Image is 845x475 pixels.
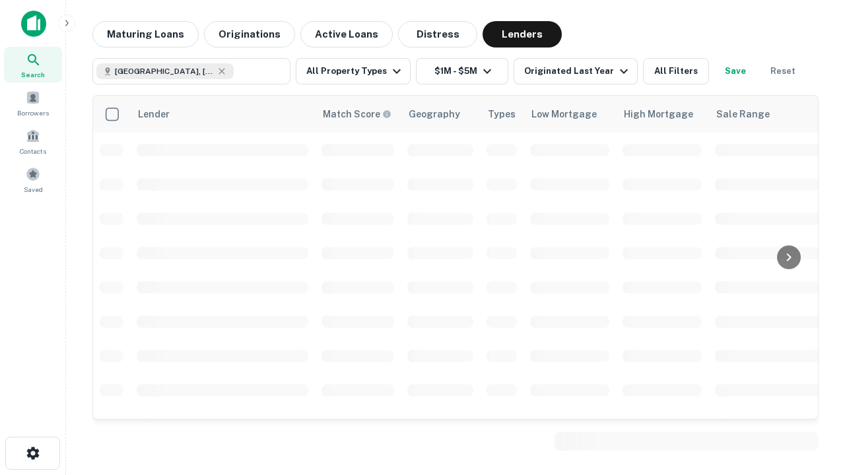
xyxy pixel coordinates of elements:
[416,58,508,84] button: $1M - $5M
[401,96,480,133] th: Geography
[779,327,845,391] iframe: Chat Widget
[624,106,693,122] div: High Mortgage
[643,58,709,84] button: All Filters
[762,58,804,84] button: Reset
[480,96,524,133] th: Types
[4,47,62,82] a: Search
[17,108,49,118] span: Borrowers
[488,106,516,122] div: Types
[398,21,477,47] button: Distress
[296,58,411,84] button: All Property Types
[524,96,616,133] th: Low Mortgage
[24,184,43,195] span: Saved
[130,96,315,133] th: Lender
[323,107,389,121] h6: Match Score
[531,106,597,122] div: Low Mortgage
[300,21,393,47] button: Active Loans
[315,96,401,133] th: Capitalize uses an advanced AI algorithm to match your search with the best lender. The match sco...
[21,11,46,37] img: capitalize-icon.png
[4,123,62,159] a: Contacts
[409,106,460,122] div: Geography
[716,106,770,122] div: Sale Range
[524,63,632,79] div: Originated Last Year
[204,21,295,47] button: Originations
[115,65,214,77] span: [GEOGRAPHIC_DATA], [GEOGRAPHIC_DATA], [GEOGRAPHIC_DATA]
[92,21,199,47] button: Maturing Loans
[323,107,391,121] div: Capitalize uses an advanced AI algorithm to match your search with the best lender. The match sco...
[4,162,62,197] a: Saved
[714,58,757,84] button: Save your search to get updates of matches that match your search criteria.
[616,96,708,133] th: High Mortgage
[20,146,46,156] span: Contacts
[708,96,827,133] th: Sale Range
[514,58,638,84] button: Originated Last Year
[138,106,170,122] div: Lender
[4,85,62,121] a: Borrowers
[21,69,45,80] span: Search
[483,21,562,47] button: Lenders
